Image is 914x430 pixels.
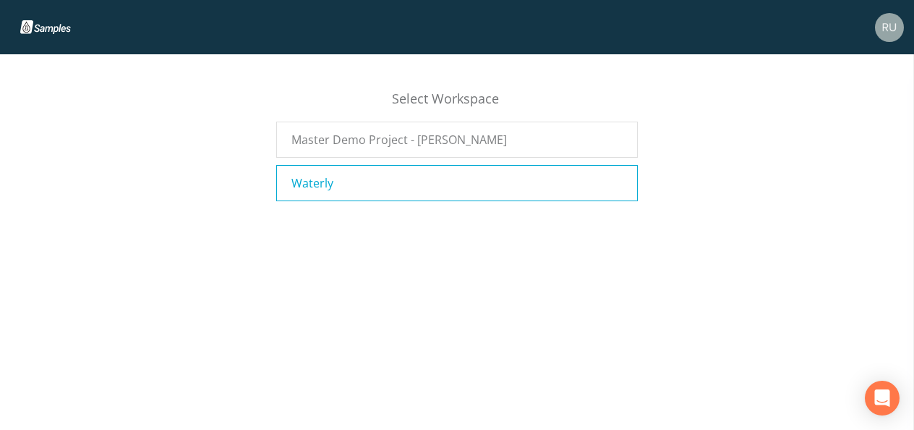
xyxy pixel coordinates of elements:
a: Waterly [276,165,638,201]
img: logo [20,20,89,34]
a: Master Demo Project - [PERSON_NAME] [276,122,638,158]
span: Master Demo Project - [PERSON_NAME] [291,131,507,148]
div: Open Intercom Messenger [865,381,900,416]
div: Select Workspace [276,89,638,122]
img: a5c06d64ce99e847b6841ccd0307af82 [875,13,904,42]
span: Waterly [291,174,333,192]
